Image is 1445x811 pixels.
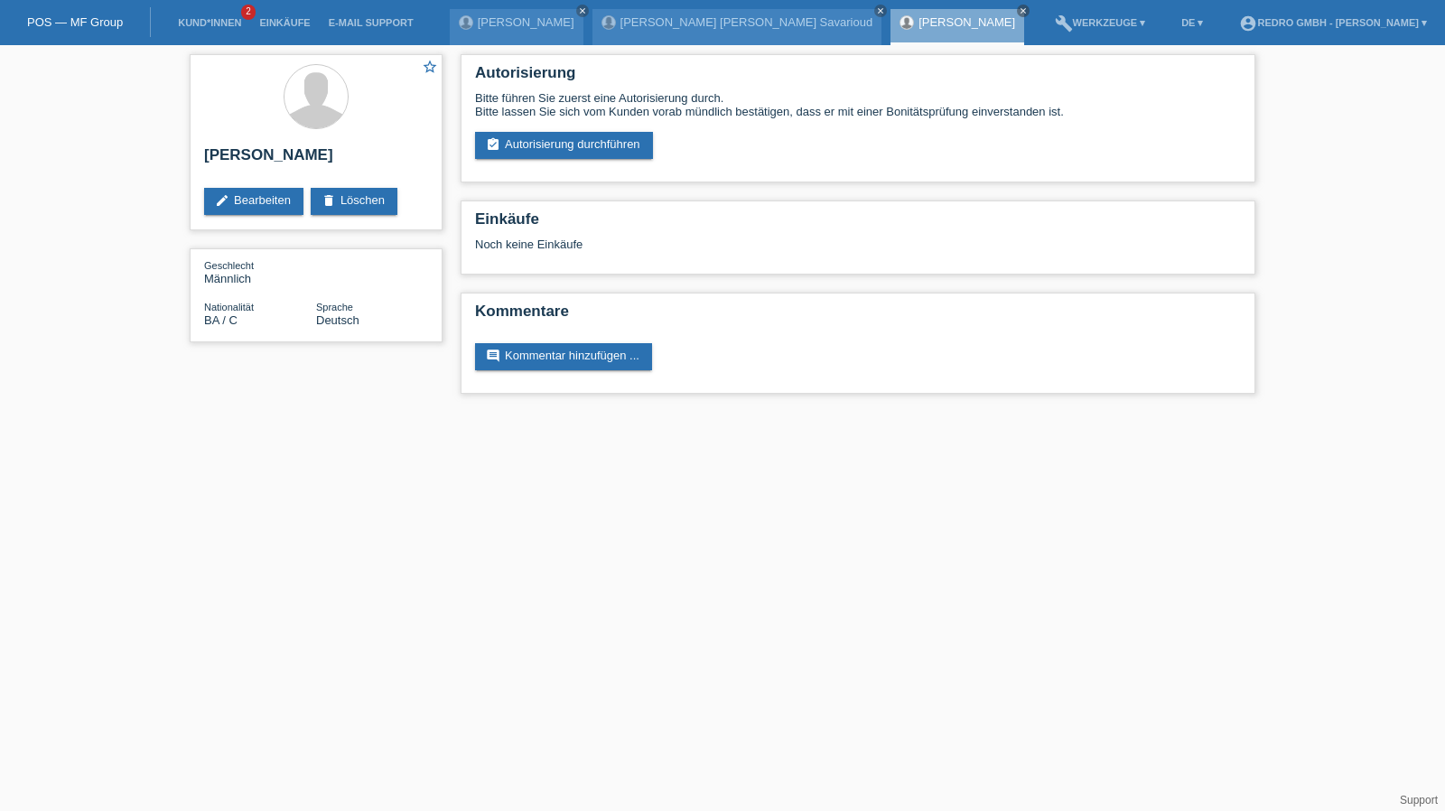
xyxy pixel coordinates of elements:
span: Sprache [316,302,353,312]
i: assignment_turned_in [486,137,500,152]
a: editBearbeiten [204,188,303,215]
a: star_border [422,59,438,78]
h2: [PERSON_NAME] [204,146,428,173]
a: [PERSON_NAME] [PERSON_NAME] Savarioud [620,15,873,29]
i: delete [322,193,336,208]
a: buildWerkzeuge ▾ [1046,17,1155,28]
div: Noch keine Einkäufe [475,238,1241,265]
span: Geschlecht [204,260,254,271]
i: close [578,6,587,15]
a: account_circleRedro GmbH - [PERSON_NAME] ▾ [1230,17,1436,28]
h2: Autorisierung [475,64,1241,91]
a: commentKommentar hinzufügen ... [475,343,652,370]
h2: Kommentare [475,303,1241,330]
a: E-Mail Support [320,17,423,28]
i: account_circle [1239,14,1257,33]
a: [PERSON_NAME] [918,15,1015,29]
span: 2 [241,5,256,20]
a: deleteLöschen [311,188,397,215]
span: Deutsch [316,313,359,327]
a: [PERSON_NAME] [478,15,574,29]
a: Kund*innen [169,17,250,28]
i: comment [486,349,500,363]
a: DE ▾ [1172,17,1212,28]
h2: Einkäufe [475,210,1241,238]
a: assignment_turned_inAutorisierung durchführen [475,132,653,159]
span: Nationalität [204,302,254,312]
a: Support [1400,794,1438,806]
i: edit [215,193,229,208]
a: POS — MF Group [27,15,123,29]
i: star_border [422,59,438,75]
i: close [876,6,885,15]
a: close [576,5,589,17]
a: Einkäufe [250,17,319,28]
div: Bitte führen Sie zuerst eine Autorisierung durch. Bitte lassen Sie sich vom Kunden vorab mündlich... [475,91,1241,118]
div: Männlich [204,258,316,285]
i: close [1019,6,1028,15]
span: Bosnien und Herzegowina / C / 27.10.2016 [204,313,238,327]
i: build [1055,14,1073,33]
a: close [874,5,887,17]
a: close [1017,5,1030,17]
